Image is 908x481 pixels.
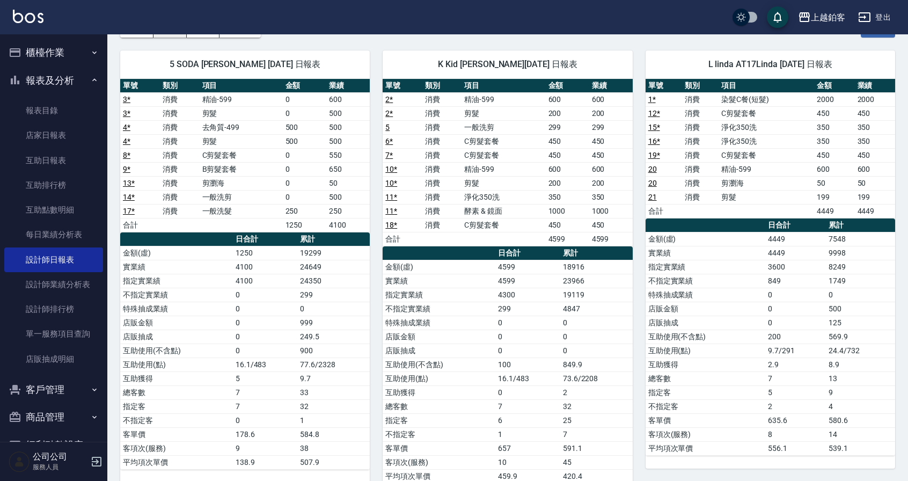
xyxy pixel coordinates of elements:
td: 849.9 [560,358,633,371]
td: 500 [826,302,895,316]
th: 累計 [826,218,895,232]
td: 600 [589,162,633,176]
td: 500 [283,134,326,148]
a: 單一服務項目查詢 [4,322,103,346]
td: 350 [546,190,589,204]
button: save [767,6,788,28]
td: 200 [546,176,589,190]
a: 互助日報表 [4,148,103,173]
td: 299 [297,288,370,302]
td: 4847 [560,302,633,316]
td: 3600 [765,260,826,274]
td: 32 [297,399,370,413]
td: 淨化350洗 [719,120,814,134]
td: 精油-599 [200,92,283,106]
td: 0 [233,302,298,316]
td: 600 [814,162,854,176]
td: 0 [495,316,560,330]
td: 6 [495,413,560,427]
td: 消費 [422,148,462,162]
td: 總客數 [646,371,765,385]
td: 24649 [297,260,370,274]
th: 金額 [814,79,854,93]
th: 項目 [200,79,283,93]
td: 總客數 [120,385,233,399]
td: 4100 [233,260,298,274]
td: 0 [495,385,560,399]
td: C剪髮套餐 [462,148,545,162]
td: 600 [326,92,370,106]
td: 4300 [495,288,560,302]
td: 200 [589,176,633,190]
td: 8.9 [826,358,895,371]
td: 剪髮 [200,134,283,148]
td: 32 [560,399,633,413]
th: 項目 [462,79,545,93]
td: 299 [495,302,560,316]
td: 7 [233,385,298,399]
td: 0 [283,106,326,120]
div: 上越鉑客 [811,11,845,24]
td: 染髮C餐(短髮) [719,92,814,106]
td: 客單價 [646,413,765,427]
td: 消費 [160,134,200,148]
a: 20 [648,165,657,173]
td: 4100 [326,218,370,232]
button: 上越鉑客 [794,6,850,28]
td: 8 [765,427,826,441]
table: a dense table [120,79,370,232]
td: 450 [589,134,633,148]
td: 1 [297,413,370,427]
td: 指定客 [383,413,495,427]
td: 消費 [682,106,719,120]
td: 16.1/483 [495,371,560,385]
span: K Kid [PERSON_NAME][DATE] 日報表 [396,59,619,70]
td: 24350 [297,274,370,288]
td: 7548 [826,232,895,246]
td: 不指定實業績 [120,288,233,302]
td: 299 [546,120,589,134]
td: 0 [560,330,633,344]
a: 店家日報表 [4,123,103,148]
td: 7 [560,427,633,441]
table: a dense table [646,218,895,456]
td: 450 [546,134,589,148]
td: 指定實業績 [383,288,495,302]
td: 1 [495,427,560,441]
td: 19299 [297,246,370,260]
td: 584.8 [297,427,370,441]
td: 消費 [682,176,719,190]
th: 業績 [326,79,370,93]
td: 200 [589,106,633,120]
td: 店販金額 [120,316,233,330]
th: 金額 [546,79,589,93]
td: 精油-599 [719,162,814,176]
td: 合計 [383,232,422,246]
td: 互助獲得 [120,371,233,385]
td: 849 [765,274,826,288]
button: 櫃檯作業 [4,39,103,67]
th: 單號 [646,79,682,93]
a: 設計師業績分析表 [4,272,103,297]
td: 23966 [560,274,633,288]
td: 剪髮 [200,106,283,120]
td: 0 [560,344,633,358]
a: 店販抽成明細 [4,347,103,371]
td: 消費 [160,204,200,218]
td: 消費 [160,162,200,176]
td: 650 [326,162,370,176]
td: 消費 [422,120,462,134]
td: 金額(虛) [646,232,765,246]
td: 0 [765,302,826,316]
button: 登出 [854,8,895,27]
td: 73.6/2208 [560,371,633,385]
td: 消費 [422,92,462,106]
td: 4449 [814,204,854,218]
td: 5 [233,371,298,385]
td: 剪髮 [462,106,545,120]
td: 總客數 [383,399,495,413]
td: C剪髮套餐 [462,134,545,148]
td: C剪髮套餐 [719,106,814,120]
td: 不指定實業績 [646,274,765,288]
td: 500 [326,106,370,120]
